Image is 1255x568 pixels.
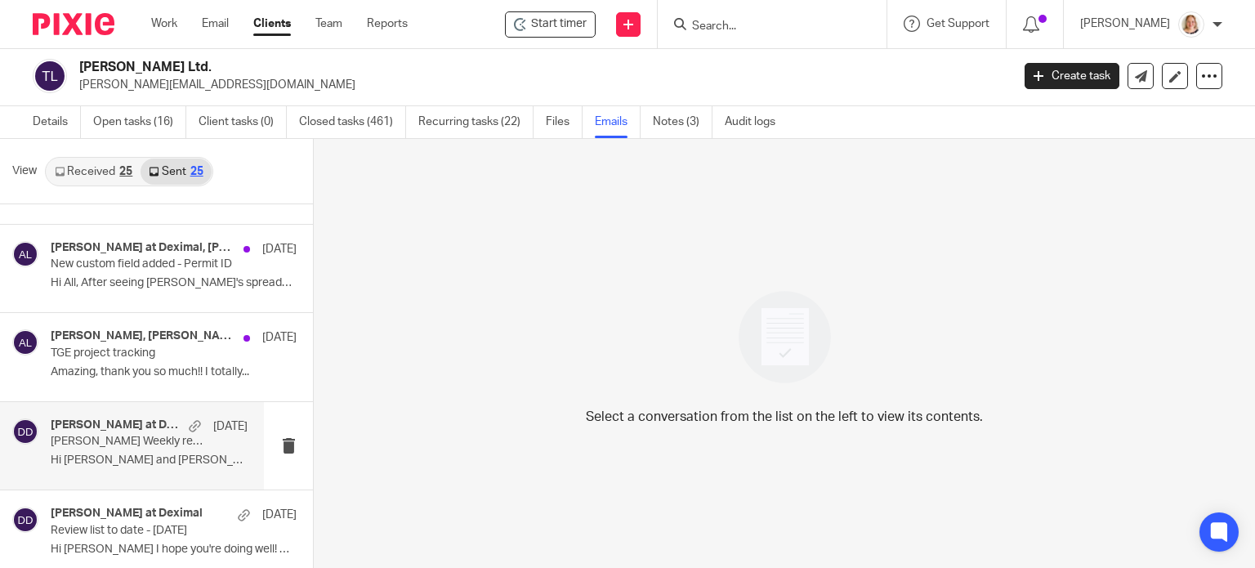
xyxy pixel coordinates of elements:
span: Start timer [531,16,587,33]
a: Open tasks (16) [93,106,186,138]
h4: [PERSON_NAME] at Deximal, [PERSON_NAME], [PERSON_NAME] [51,241,235,255]
p: Amazing, thank you so much!! I totally... [51,365,297,379]
div: 25 [119,166,132,177]
a: Clients [253,16,291,32]
a: Sent25 [141,159,211,185]
a: Notes (3) [653,106,712,138]
img: image [728,280,842,394]
p: Review list to date - [DATE] [51,524,248,538]
img: svg%3E [12,418,38,445]
a: Closed tasks (461) [299,106,406,138]
p: TGE project tracking [51,347,248,360]
p: [PERSON_NAME][EMAIL_ADDRESS][DOMAIN_NAME] [79,77,1000,93]
div: TG Schulz Ltd. [505,11,596,38]
input: Search [690,20,837,34]
h2: [PERSON_NAME] Ltd. [79,59,816,76]
div: 25 [190,166,203,177]
a: Email [202,16,229,32]
p: New custom field added - Permit ID [51,257,248,271]
a: Client tasks (0) [199,106,287,138]
p: Hi [PERSON_NAME] and [PERSON_NAME], I hope you're both doing... [51,454,248,467]
a: Reports [367,16,408,32]
a: Work [151,16,177,32]
p: [DATE] [262,241,297,257]
p: Hi [PERSON_NAME] I hope you're doing well! Here... [51,543,297,557]
a: Emails [595,106,641,138]
a: Details [33,106,81,138]
p: Hi All, After seeing [PERSON_NAME]'s spreadsheet, I... [51,276,297,290]
a: Team [315,16,342,32]
h4: [PERSON_NAME] at Deximal [51,418,181,432]
img: svg%3E [33,59,67,93]
p: [PERSON_NAME] [1080,16,1170,32]
p: [PERSON_NAME] Weekly review List - [DATE] [51,435,208,449]
span: View [12,163,37,180]
p: [DATE] [262,507,297,523]
img: Screenshot%202025-09-16%20114050.png [1178,11,1204,38]
a: Create task [1025,63,1119,89]
img: svg%3E [12,241,38,267]
img: svg%3E [12,507,38,533]
h4: [PERSON_NAME], [PERSON_NAME] [51,329,235,343]
img: svg%3E [12,329,38,356]
img: Pixie [33,13,114,35]
p: [DATE] [213,418,248,435]
a: Files [546,106,583,138]
span: Get Support [927,18,989,29]
a: Received25 [47,159,141,185]
h4: [PERSON_NAME] at Deximal [51,507,203,521]
p: Select a conversation from the list on the left to view its contents. [586,407,983,427]
a: Recurring tasks (22) [418,106,534,138]
a: Audit logs [725,106,788,138]
p: [DATE] [262,329,297,346]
